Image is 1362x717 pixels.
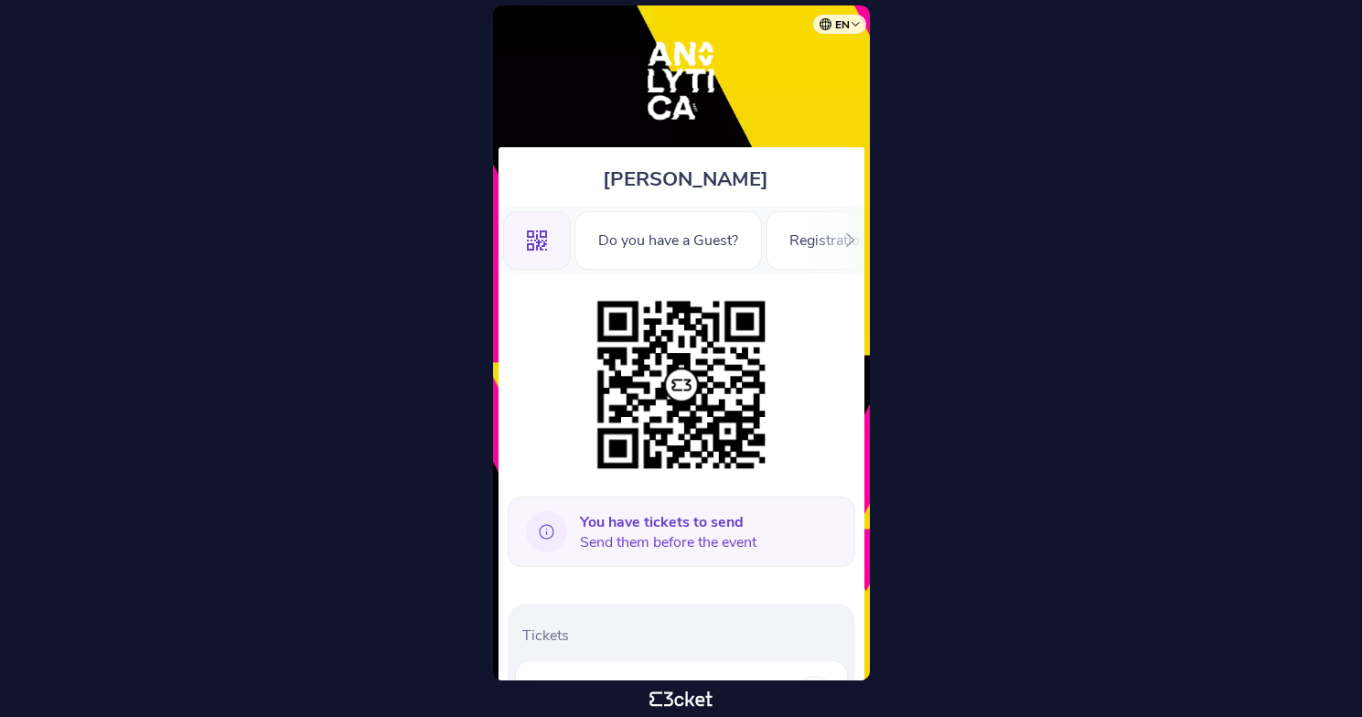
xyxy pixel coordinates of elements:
img: Analytica Fest 2025 - Sep 6th [624,24,738,138]
div: Registration Form [766,211,930,270]
b: You have tickets to send [580,512,744,532]
span: Send them before the event [580,512,756,552]
a: Do you have a Guest? [574,229,762,249]
div: Do you have a Guest? [574,211,762,270]
img: 81c03631b6a5428c8215ef13878f8ee3.png [588,292,775,478]
p: Tickets [522,626,848,646]
span: [PERSON_NAME] [603,166,768,193]
a: Registration Form [766,229,930,249]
